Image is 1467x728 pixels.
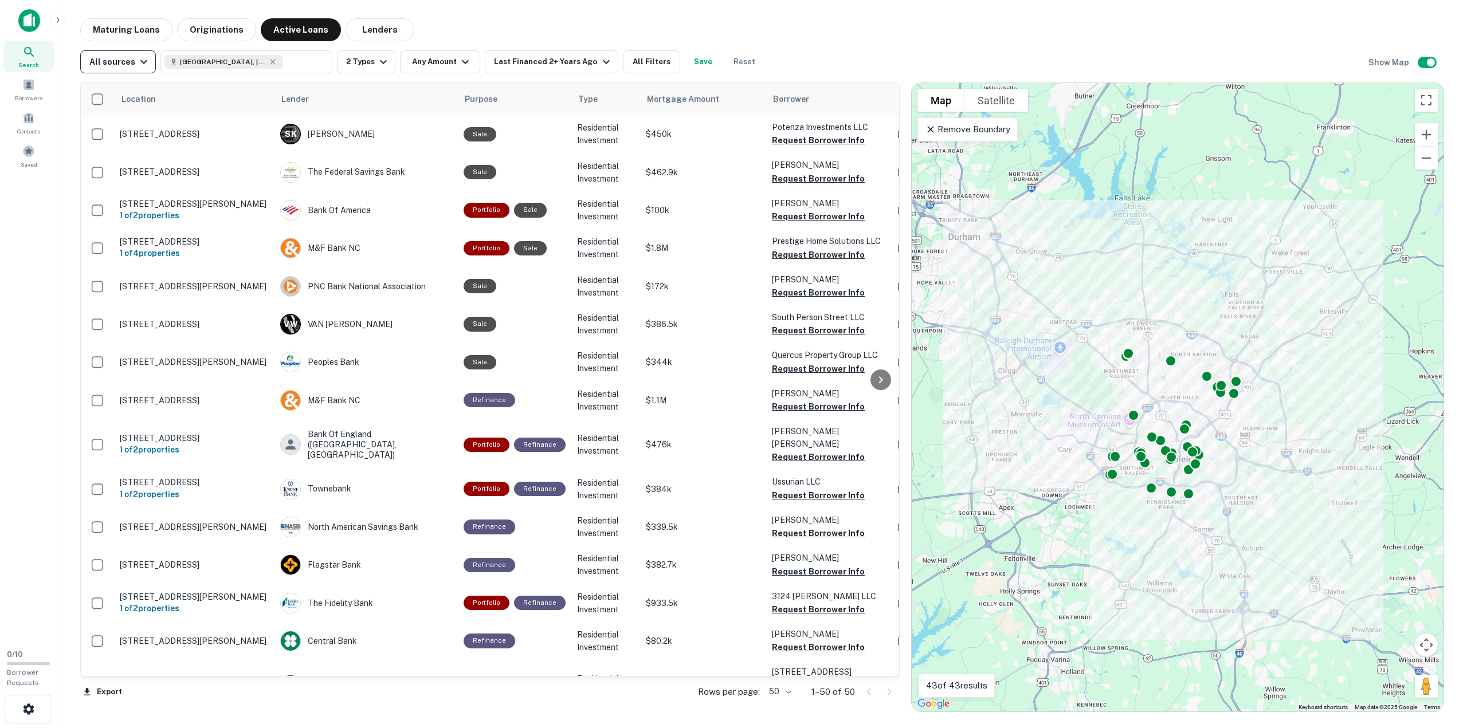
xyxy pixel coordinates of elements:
p: Residential Investment [577,514,634,540]
p: 1–50 of 50 [811,685,855,699]
div: 50 [764,683,793,700]
p: [PERSON_NAME] [772,387,887,400]
p: [DATE] [898,280,1001,293]
p: [STREET_ADDRESS][PERSON_NAME] [120,636,269,646]
a: Open this area in Google Maps (opens a new window) [915,696,952,711]
img: capitalize-icon.png [18,9,40,32]
p: V W [284,318,297,330]
button: Request Borrower Info [772,450,865,464]
div: This loan purpose was for refinancing [514,482,566,496]
p: [PERSON_NAME] [772,628,887,640]
p: [DATE] [898,356,1001,368]
p: [DATE] [898,558,1001,571]
button: All Filters [623,50,680,73]
span: Mortgage Amount [647,92,734,106]
th: Type [571,83,640,115]
button: Maturing Loans [80,18,172,41]
th: Location [114,83,274,115]
span: Purpose [465,92,512,106]
span: Map data ©2025 Google [1355,704,1417,710]
th: Lender [274,83,458,115]
button: Zoom out [1415,147,1438,170]
p: Residential Investment [577,432,634,457]
span: Borrowers [15,93,42,103]
p: [DATE] [898,394,1001,407]
a: Contacts [3,107,54,138]
p: [PERSON_NAME] [772,552,887,564]
p: [STREET_ADDRESS] [120,433,269,443]
button: 2 Types [337,50,395,73]
p: S K [285,128,296,140]
div: Sale [514,203,547,217]
button: Toggle fullscreen view [1415,89,1438,112]
span: Borrower Requests [7,668,39,687]
p: Quercus Property Group LLC [772,349,887,361]
div: Last Financed 2+ Years Ago [494,55,613,69]
div: This loan purpose was for refinancing [464,633,515,648]
img: picture [281,517,300,537]
button: Request Borrower Info [772,489,865,502]
img: Google [915,696,952,711]
p: [DATE] [898,204,1001,217]
p: South Person Street LLC [772,311,887,324]
h6: Show Map [1368,56,1411,69]
p: $1.1M [646,394,760,407]
button: All sources [80,50,156,73]
button: Last Financed 2+ Years Ago [485,50,618,73]
div: Sale [464,165,496,179]
img: picture [281,163,300,182]
span: Saved [21,160,37,169]
a: Saved [3,140,54,171]
img: picture [281,593,300,613]
p: Residential Investment [577,388,634,413]
img: picture [281,238,300,258]
button: Show street map [917,89,964,112]
p: $1.8M [646,242,760,254]
button: Show satellite imagery [964,89,1028,112]
p: [STREET_ADDRESS] [120,395,269,406]
p: [PERSON_NAME] [772,273,887,286]
p: $476k [646,438,760,451]
button: Request Borrower Info [772,286,865,300]
img: picture [281,555,300,574]
p: [STREET_ADDRESS] [120,237,269,247]
p: [PERSON_NAME] [PERSON_NAME] [772,425,887,450]
p: [STREET_ADDRESS] [120,129,269,139]
div: VAN [PERSON_NAME] [280,314,452,335]
p: $339.5k [646,521,760,533]
a: Borrowers [3,74,54,105]
span: Last Financed Date [899,92,991,106]
img: picture [281,391,300,410]
div: This is a portfolio loan with 2 properties [464,438,509,452]
button: Request Borrower Info [772,603,865,616]
p: Residential Investment [577,591,634,616]
p: Residential Investment [577,160,634,185]
p: Residential Investment [577,121,634,147]
div: Search [3,41,54,72]
div: Sale [514,241,547,255]
div: Sale [464,279,496,293]
p: $933.5k [646,597,760,609]
p: [DATE] [898,635,1001,647]
div: Sale [464,127,496,141]
button: Request Borrower Info [772,172,865,186]
div: This loan purpose was for refinancing [514,438,566,452]
p: [DATE] [898,318,1001,330]
button: Export [80,683,125,701]
div: Bank Of America [280,200,452,221]
p: Residential Investment [577,628,634,654]
button: Reset [726,50,763,73]
button: Save your search to get updates of matches that match your search criteria. [685,50,721,73]
span: Search [18,60,39,69]
iframe: Chat Widget [1410,636,1467,691]
button: Active Loans [261,18,341,41]
p: [DATE] [898,521,1001,533]
button: Request Borrower Info [772,362,865,376]
p: $172k [646,280,760,293]
p: Residential Investment [577,312,634,337]
p: Residential Investment [577,477,634,502]
a: Terms (opens in new tab) [1424,704,1440,710]
p: 43 of 43 results [926,679,987,692]
img: picture [281,352,300,372]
